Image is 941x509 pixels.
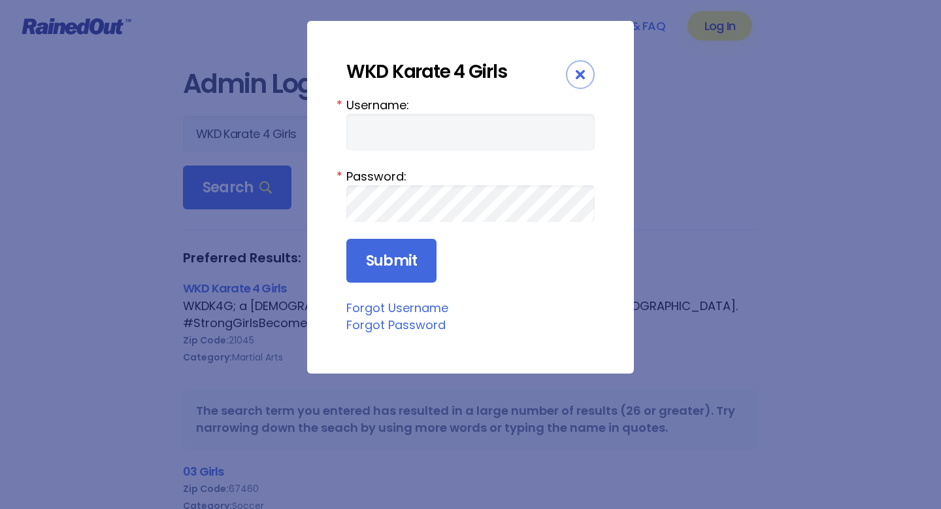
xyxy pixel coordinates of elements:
[346,239,437,283] input: Submit
[566,60,595,89] div: Close
[346,167,595,185] label: Password:
[346,60,566,83] div: WKD Karate 4 Girls
[346,317,446,333] a: Forgot Password
[346,300,448,316] a: Forgot Username
[346,96,595,114] label: Username:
